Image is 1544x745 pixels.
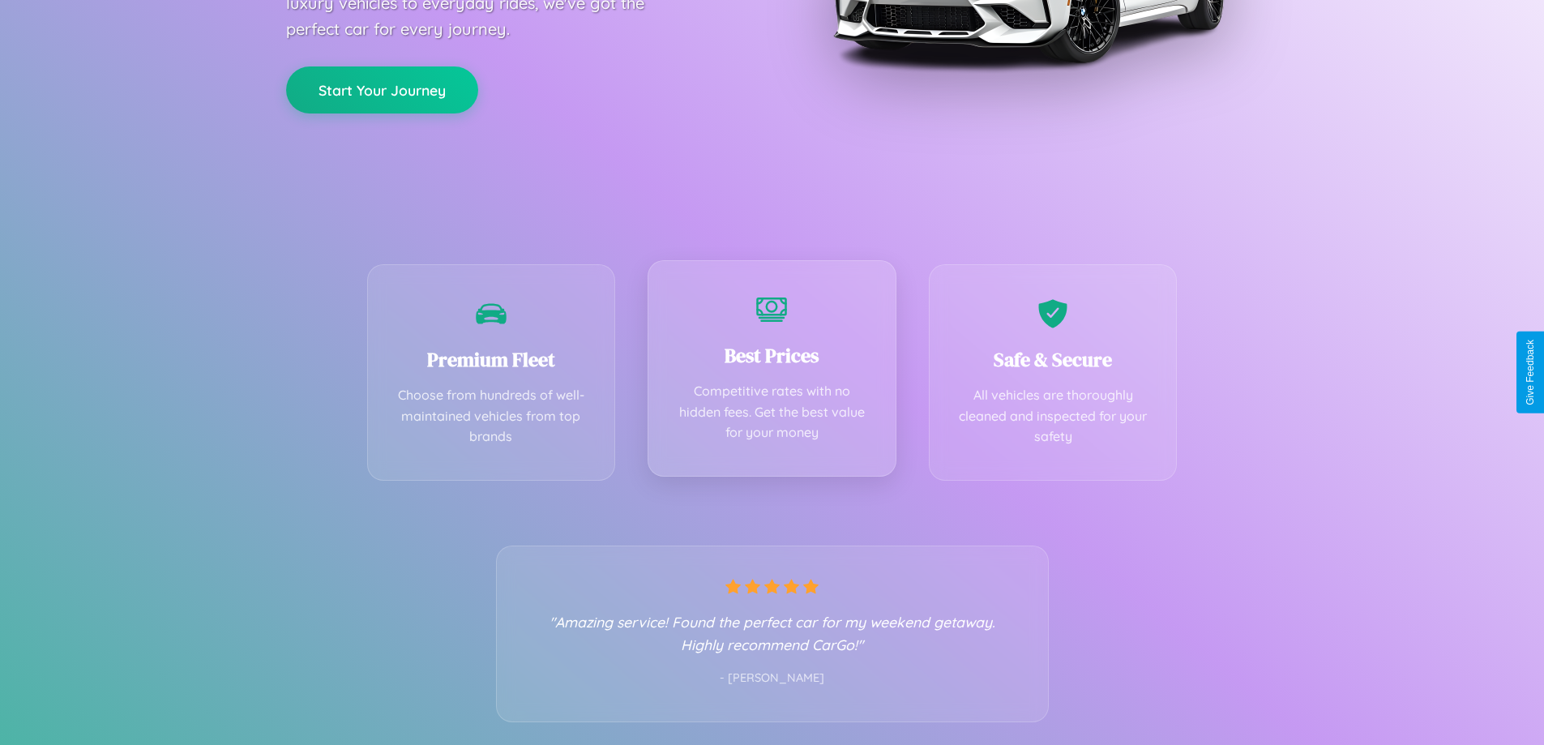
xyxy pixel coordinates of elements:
p: All vehicles are thoroughly cleaned and inspected for your safety [954,385,1153,447]
p: - [PERSON_NAME] [529,668,1016,689]
button: Start Your Journey [286,66,478,113]
h3: Premium Fleet [392,346,591,373]
p: Competitive rates with no hidden fees. Get the best value for your money [673,381,871,443]
div: Give Feedback [1525,340,1536,405]
h3: Best Prices [673,342,871,369]
p: "Amazing service! Found the perfect car for my weekend getaway. Highly recommend CarGo!" [529,610,1016,656]
h3: Safe & Secure [954,346,1153,373]
p: Choose from hundreds of well-maintained vehicles from top brands [392,385,591,447]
